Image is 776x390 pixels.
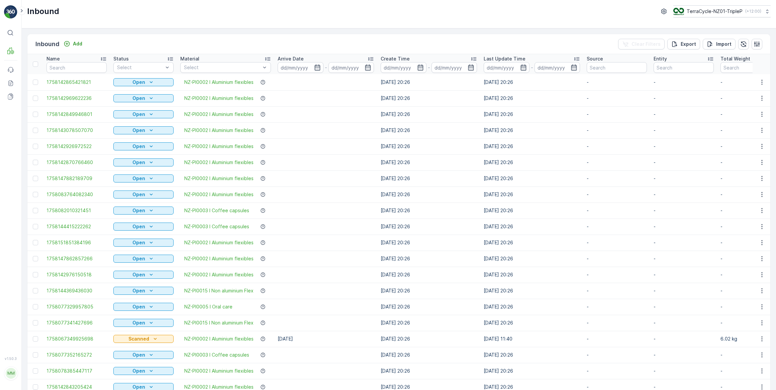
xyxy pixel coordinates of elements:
[654,175,714,182] p: -
[377,170,480,186] td: [DATE] 20:26
[480,331,583,347] td: [DATE] 11:40
[132,111,145,118] p: Open
[46,207,107,214] span: 1758082010321451
[33,160,38,165] div: Toggle Row Selected
[184,127,254,134] a: NZ-PI0002 I Aluminium flexibles
[113,174,174,182] button: Open
[654,319,714,326] p: -
[117,64,163,71] p: Select
[113,110,174,118] button: Open
[46,336,107,342] span: 1758067349925698
[33,128,38,133] div: Toggle Row Selected
[480,219,583,235] td: [DATE] 20:26
[46,287,107,294] a: 1758144369436030
[328,62,374,73] input: dd/mm/yyyy
[184,336,254,342] a: NZ-PI0002 I Aluminium flexibles
[184,79,254,86] span: NZ-PI0002 I Aluminium flexibles
[184,64,261,71] p: Select
[377,283,480,299] td: [DATE] 20:26
[377,74,480,90] td: [DATE] 20:26
[33,352,38,358] div: Toggle Row Selected
[745,9,761,14] p: ( +12:00 )
[587,62,647,73] input: Search
[46,271,107,278] a: 1758142976150518
[654,207,714,214] p: -
[132,287,145,294] p: Open
[132,255,145,262] p: Open
[587,111,647,118] p: -
[33,176,38,181] div: Toggle Row Selected
[484,62,529,73] input: dd/mm/yyyy
[480,74,583,90] td: [DATE] 20:26
[33,368,38,374] div: Toggle Row Selected
[46,159,107,166] a: 1758142870766460
[184,223,249,230] span: NZ-PI0003 I Coffee capsules
[587,239,647,246] p: -
[113,303,174,311] button: Open
[184,175,254,182] span: NZ-PI0002 I Aluminium flexibles
[46,368,107,374] a: 1758078385447117
[716,41,732,47] p: Import
[654,62,714,73] input: Search
[184,159,254,166] a: NZ-PI0002 I Aluminium flexibles
[33,80,38,85] div: Toggle Row Selected
[654,143,714,150] p: -
[132,352,145,358] p: Open
[113,271,174,279] button: Open
[654,368,714,374] p: -
[480,90,583,106] td: [DATE] 20:26
[132,303,145,310] p: Open
[113,335,174,343] button: Scanned
[184,143,254,150] a: NZ-PI0002 I Aluminium flexibles
[184,95,254,102] span: NZ-PI0002 I Aluminium flexibles
[184,255,254,262] a: NZ-PI0002 I Aluminium flexibles
[184,239,254,246] span: NZ-PI0002 I Aluminium flexibles
[381,62,426,73] input: dd/mm/yyyy
[113,94,174,102] button: Open
[46,223,107,230] span: 1758144415222262
[587,352,647,358] p: -
[132,79,145,86] p: Open
[377,331,480,347] td: [DATE] 20:26
[4,5,17,19] img: logo
[6,368,16,379] div: MM
[132,191,145,198] p: Open
[46,62,107,73] input: Search
[113,223,174,231] button: Open
[113,239,174,247] button: Open
[46,95,107,102] span: 1758142969622236
[113,78,174,86] button: Open
[113,287,174,295] button: Open
[632,41,661,47] p: Clear Filters
[184,191,254,198] span: NZ-PI0002 I Aluminium flexibles
[480,154,583,170] td: [DATE] 20:26
[480,251,583,267] td: [DATE] 20:26
[46,191,107,198] a: 1758083764082340
[325,63,327,72] p: -
[184,111,254,118] a: NZ-PI0002 I Aluminium flexibles
[480,347,583,363] td: [DATE] 20:26
[587,287,647,294] p: -
[377,363,480,379] td: [DATE] 20:26
[587,207,647,214] p: -
[46,255,107,262] a: 1758147862857266
[46,127,107,134] a: 1758143078507070
[587,336,647,342] p: -
[673,5,771,17] button: TerraCycle-NZ01-TripleP(+12:00)
[687,8,743,15] p: TerraCycle-NZ01-TripleP
[587,175,647,182] p: -
[587,191,647,198] p: -
[184,287,254,294] span: NZ-PI0015 I Non aluminium Flex
[681,41,696,47] p: Export
[113,367,174,375] button: Open
[46,319,107,326] a: 1758077341427696
[46,239,107,246] span: 1758151851384196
